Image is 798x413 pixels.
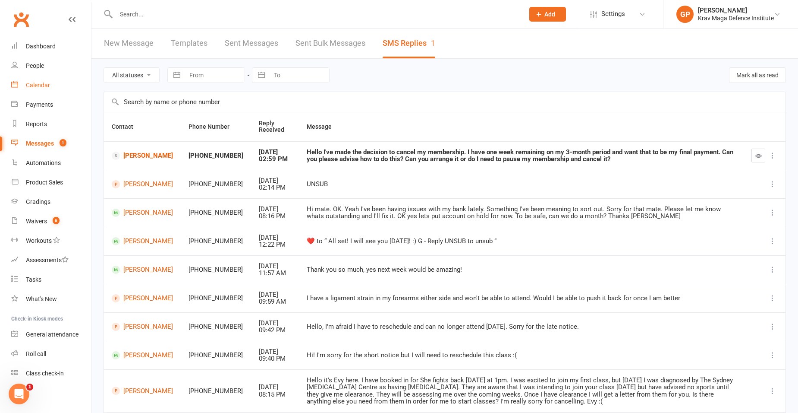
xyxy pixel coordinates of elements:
[11,325,91,344] a: General attendance kiosk mode
[189,323,243,330] div: [PHONE_NUMBER]
[189,352,243,359] div: [PHONE_NUMBER]
[259,177,291,184] div: [DATE]
[11,289,91,309] a: What's New
[307,295,736,302] div: I have a ligament strain in my forearms either side and won't be able to attend. Would I be able ...
[251,112,299,141] th: Reply Received
[189,181,243,188] div: [PHONE_NUMBER]
[307,377,736,405] div: Hello it's Evy here. I have booked in for She fights back [DATE] at 1pm. I was excited to join my...
[259,234,291,241] div: [DATE]
[11,231,91,251] a: Workouts
[26,198,50,205] div: Gradings
[189,388,243,395] div: [PHONE_NUMBER]
[11,114,91,134] a: Reports
[26,101,53,108] div: Payments
[112,152,173,160] a: [PERSON_NAME]
[112,323,173,331] a: [PERSON_NAME]
[307,238,736,245] div: ​❤️​ to “ All set! I will see you [DATE]! :) G - Reply UNSUB to unsub ”
[259,384,291,391] div: [DATE]
[307,206,736,220] div: Hi mate. OK. Yeah I've been having issues with my bank lately. Something I've been meaning to sor...
[544,11,555,18] span: Add
[307,149,736,163] div: Hello I've made the decision to cancel my membership. I have one week remaining on my 3-month per...
[112,351,173,359] a: [PERSON_NAME]
[189,209,243,216] div: [PHONE_NUMBER]
[225,29,278,58] a: Sent Messages
[698,14,774,22] div: Krav Maga Defence Institute
[259,320,291,327] div: [DATE]
[431,38,435,48] div: 1
[189,295,243,302] div: [PHONE_NUMBER]
[26,121,47,127] div: Reports
[104,29,154,58] a: New Message
[26,43,56,50] div: Dashboard
[26,350,46,357] div: Roll call
[259,298,291,305] div: 09:59 AM
[189,238,243,245] div: [PHONE_NUMBER]
[529,7,566,22] button: Add
[676,6,694,23] div: GP
[112,294,173,302] a: [PERSON_NAME]
[26,179,63,186] div: Product Sales
[60,139,66,146] span: 1
[112,209,173,217] a: [PERSON_NAME]
[26,384,33,391] span: 1
[11,270,91,289] a: Tasks
[171,29,207,58] a: Templates
[9,384,29,404] iframe: Intercom live chat
[11,95,91,114] a: Payments
[383,29,435,58] a: SMS Replies1
[112,180,173,188] a: [PERSON_NAME]
[26,140,54,147] div: Messages
[10,9,32,30] a: Clubworx
[26,276,41,283] div: Tasks
[259,348,291,356] div: [DATE]
[26,82,50,89] div: Calendar
[259,327,291,334] div: 09:42 PM
[113,8,518,20] input: Search...
[259,213,291,220] div: 08:16 PM
[259,184,291,191] div: 02:14 PM
[26,62,44,69] div: People
[11,192,91,212] a: Gradings
[307,181,736,188] div: UNSUB
[11,173,91,192] a: Product Sales
[259,391,291,398] div: 08:15 PM
[259,241,291,248] div: 12:22 PM
[26,295,57,302] div: What's New
[189,266,243,273] div: [PHONE_NUMBER]
[112,237,173,245] a: [PERSON_NAME]
[26,257,69,264] div: Assessments
[259,149,291,156] div: [DATE]
[11,134,91,153] a: Messages 1
[11,56,91,76] a: People
[259,355,291,362] div: 09:40 PM
[104,92,785,112] input: Search by name or phone number
[11,37,91,56] a: Dashboard
[307,352,736,359] div: Hi! I'm sorry for the short notice but I will need to reschedule this class :(
[295,29,365,58] a: Sent Bulk Messages
[259,263,291,270] div: [DATE]
[11,153,91,173] a: Automations
[11,251,91,270] a: Assessments
[26,159,61,166] div: Automations
[26,218,47,225] div: Waivers
[601,4,625,24] span: Settings
[307,323,736,330] div: Hello, I'm afraid I have to reschedule and can no longer attend [DATE]. Sorry for the late notice.
[53,217,60,224] span: 6
[26,237,52,244] div: Workouts
[11,364,91,383] a: Class kiosk mode
[112,266,173,274] a: [PERSON_NAME]
[259,291,291,299] div: [DATE]
[307,266,736,273] div: Thank you so much, yes next week would be amazing!
[185,68,245,83] input: From
[189,152,243,159] div: [PHONE_NUMBER]
[26,331,79,338] div: General attendance
[104,112,181,141] th: Contact
[299,112,744,141] th: Message
[698,6,774,14] div: [PERSON_NAME]
[259,270,291,277] div: 11:57 AM
[11,76,91,95] a: Calendar
[729,67,786,83] button: Mark all as read
[269,68,329,83] input: To
[26,370,64,377] div: Class check-in
[112,387,173,395] a: [PERSON_NAME]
